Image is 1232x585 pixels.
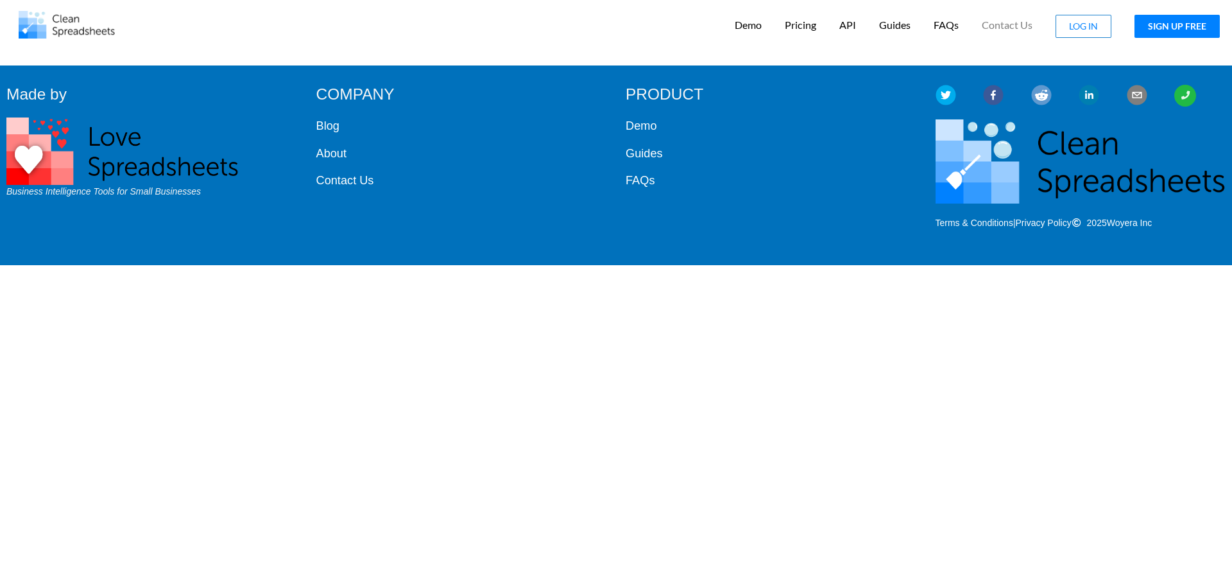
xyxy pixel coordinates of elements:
[936,218,1013,228] a: Terms & Conditions
[316,118,607,135] a: Blog
[1079,85,1127,105] div: linkedin
[982,20,1032,30] span: Contact Us
[1016,218,1072,228] a: Privacy Policy
[1072,218,1152,228] a: 2025Woyera Inc
[879,19,911,32] p: Guides
[316,172,607,189] a: Contact Us
[983,85,1031,105] div: facebook
[1069,21,1098,31] span: LOG IN
[626,118,916,135] a: Demo
[735,19,762,32] p: Demo
[626,172,916,189] a: FAQs
[936,216,1072,230] span: |
[6,186,201,196] i: Business Intelligence Tools for Small Businesses
[934,19,959,32] p: FAQs
[1056,15,1111,38] button: LOG IN
[1134,15,1220,38] button: SIGN UP FREE
[13,534,54,572] iframe: chat widget
[1031,85,1079,105] div: reddit
[6,85,297,113] h3: Made by
[936,85,984,105] div: twitter
[19,11,115,39] img: Logo.png
[839,19,856,32] p: API
[785,19,816,32] p: Pricing
[316,85,607,113] h3: COMPANY
[626,145,916,162] a: Guides
[6,118,239,184] img: Love Spreadsheets Logo
[316,145,607,162] a: About
[936,107,1226,216] img: Clean Spreadsheets Footer Logo
[626,85,916,113] h3: PRODUCT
